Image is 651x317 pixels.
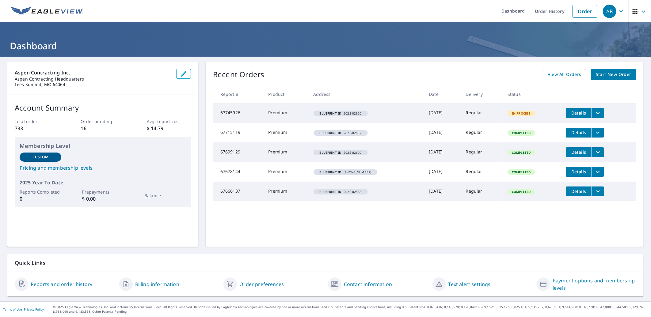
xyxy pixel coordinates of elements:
[566,128,592,138] button: detailsBtn-67715119
[20,142,186,150] p: Membership Level
[424,103,461,123] td: [DATE]
[320,131,341,134] em: Blueprint ID
[569,130,588,135] span: Details
[448,281,491,288] a: Text alert settings
[461,142,503,162] td: Regular
[569,149,588,155] span: Details
[316,151,365,154] span: 2025-02600
[81,125,125,132] p: 16
[596,71,631,78] span: Start New Order
[15,102,191,113] p: Account Summary
[213,142,264,162] td: 67699129
[592,108,604,118] button: filesDropdownBtn-67745926
[508,150,534,155] span: Completed
[20,179,186,186] p: 2025 Year To Date
[82,189,124,195] p: Prepayments
[508,111,535,115] span: In Process
[344,281,392,288] a: Contact information
[424,123,461,142] td: [DATE]
[239,281,284,288] a: Order preferences
[566,187,592,196] button: detailsBtn-67666137
[20,164,186,172] a: Pricing and membership levels
[548,71,581,78] span: View All Orders
[3,308,44,311] p: |
[508,190,534,194] span: Completed
[424,85,461,103] th: Date
[461,85,503,103] th: Delivery
[15,82,171,87] p: Lees Summit, MO 64064
[424,162,461,182] td: [DATE]
[7,40,644,52] h1: Dashboard
[566,147,592,157] button: detailsBtn-67699129
[320,171,341,174] em: Blueprint ID
[320,112,341,115] em: Blueprint ID
[461,182,503,201] td: Regular
[566,167,592,177] button: detailsBtn-67678144
[15,118,59,125] p: Total order
[569,188,588,194] span: Details
[461,103,503,123] td: Regular
[20,189,61,195] p: Reports Completed
[566,108,592,118] button: detailsBtn-67745926
[573,5,597,18] a: Order
[15,125,59,132] p: 733
[53,305,648,314] p: © 2025 Eagle View Technologies, Inc. and Pictometry International Corp. All Rights Reserved. Repo...
[147,118,191,125] p: Avg. report cost
[135,281,179,288] a: Billing information
[263,162,308,182] td: Premium
[592,167,604,177] button: filesDropdownBtn-67678144
[503,85,561,103] th: Status
[213,182,264,201] td: 67666137
[263,85,308,103] th: Product
[592,128,604,138] button: filesDropdownBtn-67715119
[424,182,461,201] td: [DATE]
[263,123,308,142] td: Premium
[20,195,61,202] p: 0
[320,190,341,193] em: Blueprint ID
[553,277,636,292] a: Payment options and membership levels
[263,103,308,123] td: Premium
[603,5,616,18] div: AB
[15,259,636,267] p: Quick Links
[3,307,22,311] a: Terms of Use
[461,162,503,182] td: Regular
[316,171,375,174] span: [PHONE_NUMBER]
[11,7,83,16] img: EV Logo
[592,187,604,196] button: filesDropdownBtn-67666137
[592,147,604,157] button: filesDropdownBtn-67699129
[213,123,264,142] td: 67715119
[424,142,461,162] td: [DATE]
[316,131,365,134] span: 2025-02607
[81,118,125,125] p: Order pending
[461,123,503,142] td: Regular
[316,190,365,193] span: 2025-02588
[15,69,171,76] p: Aspen Contracting Inc.
[144,192,186,199] p: Balance
[263,142,308,162] td: Premium
[508,170,534,174] span: Completed
[320,151,341,154] em: Blueprint ID
[32,154,48,160] p: Custom
[147,125,191,132] p: $ 14.79
[15,76,171,82] p: Aspen Contracting Headquarters
[309,85,424,103] th: Address
[24,307,44,311] a: Privacy Policy
[543,69,586,80] a: View All Orders
[569,169,588,175] span: Details
[508,131,534,135] span: Completed
[213,162,264,182] td: 67678144
[82,195,124,202] p: $ 0.00
[31,281,92,288] a: Reports and order history
[263,182,308,201] td: Premium
[213,85,264,103] th: Report #
[569,110,588,116] span: Details
[316,112,365,115] span: 2025-02620
[591,69,636,80] a: Start New Order
[213,69,265,80] p: Recent Orders
[213,103,264,123] td: 67745926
